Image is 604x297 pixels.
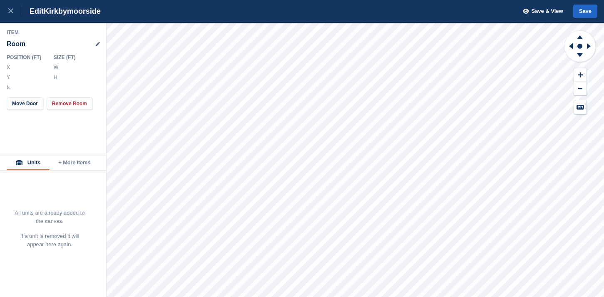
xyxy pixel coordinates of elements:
[7,29,100,36] div: Item
[54,74,58,81] label: H
[7,97,43,110] button: Move Door
[574,68,587,82] button: Zoom In
[574,100,587,114] button: Keyboard Shortcuts
[7,64,11,71] label: X
[47,97,92,110] button: Remove Room
[7,156,50,170] button: Units
[7,74,11,81] label: Y
[573,5,597,18] button: Save
[7,85,10,89] img: angle-icn.0ed2eb85.svg
[50,156,99,170] button: + More Items
[531,7,563,15] span: Save & View
[574,82,587,96] button: Zoom Out
[518,5,563,18] button: Save & View
[54,64,58,71] label: W
[54,54,90,61] div: Size ( FT )
[7,54,47,61] div: Position ( FT )
[22,6,101,16] div: Edit Kirkbymoorside
[7,37,100,52] div: Room
[14,232,85,249] p: If a unit is removed it will appear here again.
[14,209,85,225] p: All units are already added to the canvas.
